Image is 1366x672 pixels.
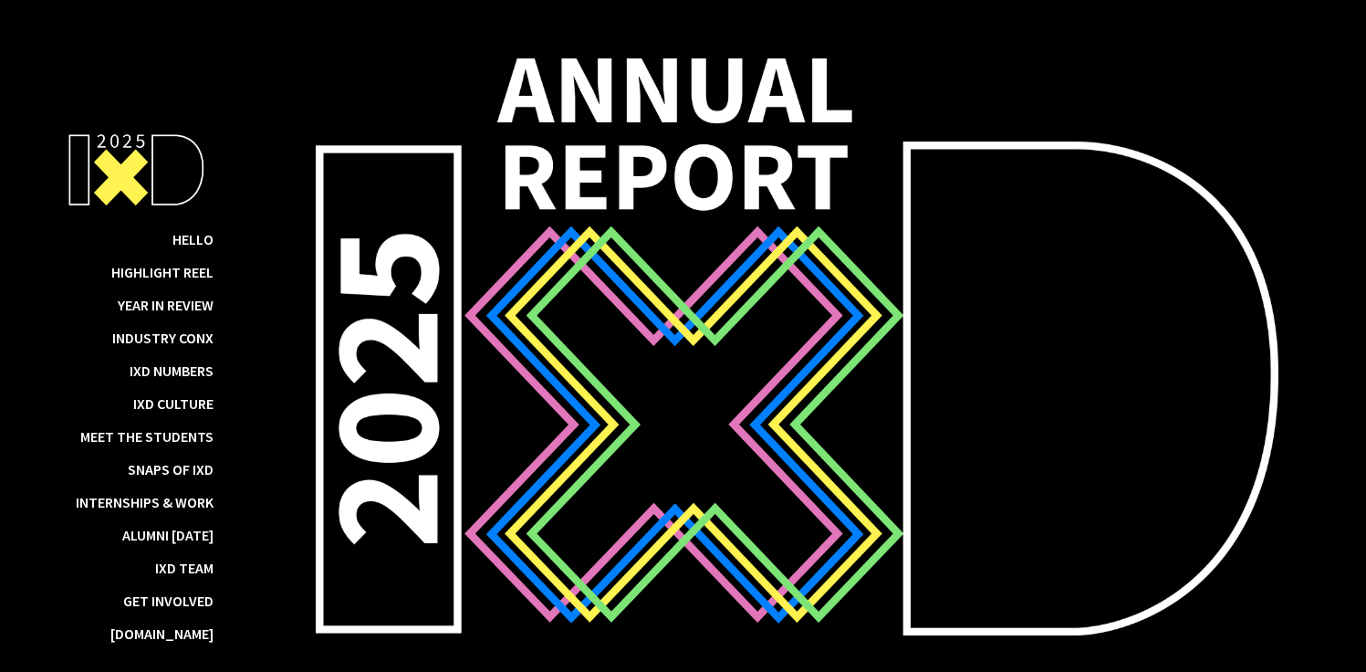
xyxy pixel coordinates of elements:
a: Get Involved [123,592,214,610]
a: Alumni [DATE] [122,526,214,544]
a: IxD Numbers [130,362,214,380]
a: IxD Culture [133,394,214,413]
a: Hello [172,230,214,248]
a: Snaps of IxD [128,460,214,478]
a: IxD Team [155,559,214,577]
a: Highlight Reel [111,263,214,281]
a: Meet the Students [80,427,214,446]
a: Internships & Work [76,493,214,511]
a: Year in Review [118,296,214,314]
a: Industry ConX [112,329,214,347]
a: [DOMAIN_NAME] [110,625,214,643]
